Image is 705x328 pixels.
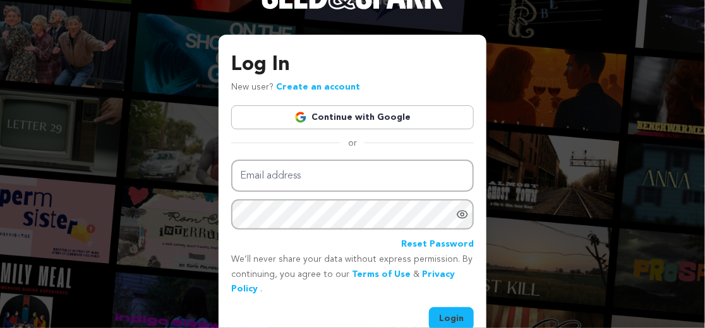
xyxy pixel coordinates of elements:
[276,83,360,91] a: Create an account
[294,111,307,124] img: Google logo
[401,237,474,252] a: Reset Password
[231,50,474,80] h3: Log In
[231,105,474,129] a: Continue with Google
[231,160,474,192] input: Email address
[352,270,411,279] a: Terms of Use
[231,80,360,95] p: New user?
[456,208,469,221] a: Show password as plain text. Warning: this will display your password on the screen.
[340,137,365,149] span: or
[231,252,474,297] p: We’ll never share your data without express permission. By continuing, you agree to our & .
